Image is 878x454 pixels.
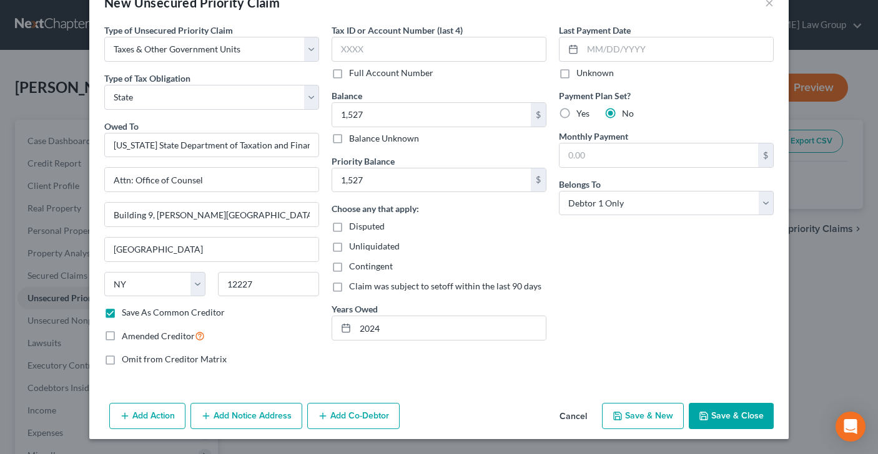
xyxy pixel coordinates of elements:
input: MM/DD/YYYY [583,37,773,61]
input: 0.00 [332,168,531,192]
button: Cancel [550,404,597,429]
button: Add Co-Debtor [307,403,400,429]
label: Save As Common Creditor [122,306,225,319]
span: Disputed [349,221,385,231]
input: 0.00 [560,143,758,167]
div: $ [531,103,546,127]
div: $ [758,143,773,167]
input: Apt, Suite, etc... [105,203,318,226]
label: Choose any that apply: [332,202,419,215]
label: Payment Plan Set? [559,89,774,102]
input: Enter city... [105,238,318,261]
div: $ [531,168,546,192]
label: Last Payment Date [559,24,631,37]
span: Type of Unsecured Priority Claim [104,25,233,36]
label: Full Account Number [349,67,433,79]
span: Owed To [104,121,139,132]
input: XXXX [332,37,546,62]
span: Unliquidated [349,241,400,251]
span: Amended Creditor [122,331,195,341]
button: Add Notice Address [190,403,302,429]
input: Enter address... [105,168,318,191]
input: Enter zip... [218,272,319,297]
span: Yes [576,108,589,118]
label: Priority Balance [332,155,395,168]
span: Contingent [349,261,393,271]
input: -- [355,316,546,340]
input: Search creditor by name... [104,133,319,158]
label: Balance Unknown [349,132,419,145]
span: Omit from Creditor Matrix [122,354,227,364]
div: Open Intercom Messenger [836,412,866,442]
label: Balance [332,89,362,102]
button: Save & Close [689,403,774,429]
span: No [622,108,634,118]
label: Years Owed [332,302,378,316]
button: Save & New [602,403,684,429]
button: Add Action [109,403,185,429]
label: Tax ID or Account Number (last 4) [332,24,463,37]
input: 0.00 [332,103,531,127]
label: Unknown [576,67,614,79]
span: Belongs To [559,179,601,190]
span: Claim was subject to setoff within the last 90 days [349,281,541,291]
label: Monthly Payment [559,130,628,143]
span: Type of Tax Obligation [104,73,190,84]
